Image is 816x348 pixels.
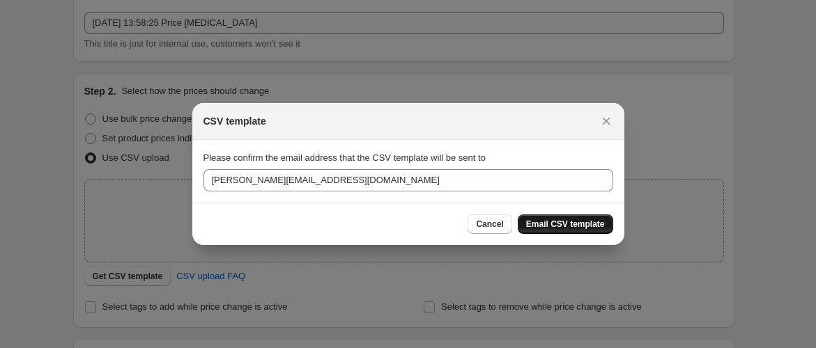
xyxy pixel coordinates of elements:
h2: CSV template [203,114,266,128]
button: Cancel [468,214,511,234]
span: Cancel [476,219,503,230]
span: Please confirm the email address that the CSV template will be sent to [203,152,486,163]
button: Email CSV template [518,214,613,234]
button: Close [596,111,616,131]
span: Email CSV template [526,219,605,230]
